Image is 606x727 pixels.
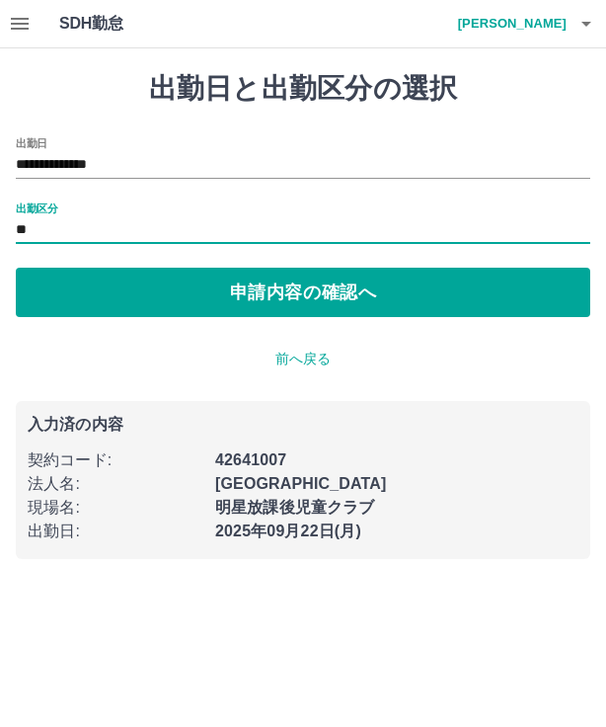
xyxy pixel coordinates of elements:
[215,451,286,468] b: 42641007
[16,201,57,215] label: 出勤区分
[215,499,375,516] b: 明星放課後児童クラブ
[16,135,47,150] label: 出勤日
[16,349,590,369] p: 前へ戻る
[28,496,203,520] p: 現場名 :
[16,72,590,106] h1: 出勤日と出勤区分の選択
[16,268,590,317] button: 申請内容の確認へ
[215,523,361,539] b: 2025年09月22日(月)
[215,475,387,492] b: [GEOGRAPHIC_DATA]
[28,520,203,543] p: 出勤日 :
[28,417,578,433] p: 入力済の内容
[28,472,203,496] p: 法人名 :
[28,448,203,472] p: 契約コード :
